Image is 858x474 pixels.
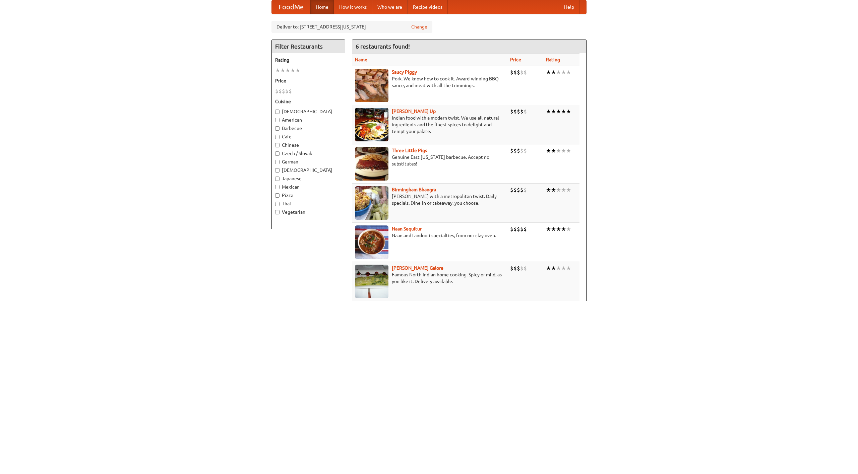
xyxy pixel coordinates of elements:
[355,154,505,167] p: Genuine East [US_STATE] barbecue. Accept no substitutes!
[392,265,443,271] a: [PERSON_NAME] Galore
[520,186,524,194] li: $
[275,158,342,165] label: German
[510,57,521,62] a: Price
[275,87,279,95] li: $
[517,69,520,76] li: $
[275,185,280,189] input: Mexican
[517,147,520,154] li: $
[295,67,300,74] li: ★
[355,115,505,135] p: Indian food with a modern twist. We use all-natural ingredients and the finest spices to delight ...
[392,109,436,114] a: [PERSON_NAME] Up
[290,67,295,74] li: ★
[551,69,556,76] li: ★
[520,225,524,233] li: $
[561,265,566,272] li: ★
[355,186,388,220] img: bhangra.jpg
[275,135,280,139] input: Cafe
[411,23,427,30] a: Change
[275,150,342,157] label: Czech / Slovak
[275,110,280,114] input: [DEMOGRAPHIC_DATA]
[275,210,280,214] input: Vegetarian
[392,226,422,231] a: Naan Sequitur
[520,69,524,76] li: $
[546,69,551,76] li: ★
[517,225,520,233] li: $
[524,186,527,194] li: $
[355,232,505,239] p: Naan and tandoori specialties, from our clay oven.
[275,133,342,140] label: Cafe
[517,186,520,194] li: $
[513,69,517,76] li: $
[510,108,513,115] li: $
[392,69,417,75] a: Saucy Piggy
[546,108,551,115] li: ★
[520,108,524,115] li: $
[546,186,551,194] li: ★
[510,186,513,194] li: $
[355,147,388,181] img: littlepigs.jpg
[275,77,342,84] h5: Price
[561,147,566,154] li: ★
[275,167,342,174] label: [DEMOGRAPHIC_DATA]
[289,87,292,95] li: $
[280,67,285,74] li: ★
[546,225,551,233] li: ★
[561,186,566,194] li: ★
[275,118,280,122] input: American
[275,125,342,132] label: Barbecue
[510,69,513,76] li: $
[310,0,334,14] a: Home
[355,57,367,62] a: Name
[517,265,520,272] li: $
[513,225,517,233] li: $
[272,40,345,53] h4: Filter Restaurants
[275,192,342,199] label: Pizza
[275,98,342,105] h5: Cuisine
[566,147,571,154] li: ★
[408,0,448,14] a: Recipe videos
[271,21,432,33] div: Deliver to: [STREET_ADDRESS][US_STATE]
[334,0,372,14] a: How it works
[272,0,310,14] a: FoodMe
[275,108,342,115] label: [DEMOGRAPHIC_DATA]
[566,265,571,272] li: ★
[275,177,280,181] input: Japanese
[556,265,561,272] li: ★
[561,108,566,115] li: ★
[275,126,280,131] input: Barbecue
[556,69,561,76] li: ★
[372,0,408,14] a: Who we are
[355,69,388,102] img: saucy.jpg
[275,151,280,156] input: Czech / Slovak
[355,75,505,89] p: Pork. We know how to cook it. Award-winning BBQ sauce, and meat with all the trimmings.
[546,147,551,154] li: ★
[524,147,527,154] li: $
[282,87,285,95] li: $
[392,187,436,192] a: Birmingham Bhangra
[275,209,342,215] label: Vegetarian
[524,265,527,272] li: $
[285,67,290,74] li: ★
[551,265,556,272] li: ★
[566,225,571,233] li: ★
[275,193,280,198] input: Pizza
[556,186,561,194] li: ★
[524,225,527,233] li: $
[546,265,551,272] li: ★
[392,148,427,153] a: Three Little Pigs
[275,143,280,147] input: Chinese
[285,87,289,95] li: $
[275,202,280,206] input: Thai
[520,265,524,272] li: $
[556,108,561,115] li: ★
[355,271,505,285] p: Famous North Indian home cooking. Spicy or mild, as you like it. Delivery available.
[355,193,505,206] p: [PERSON_NAME] with a metropolitan twist. Daily specials. Dine-in or takeaway, you choose.
[551,225,556,233] li: ★
[355,225,388,259] img: naansequitur.jpg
